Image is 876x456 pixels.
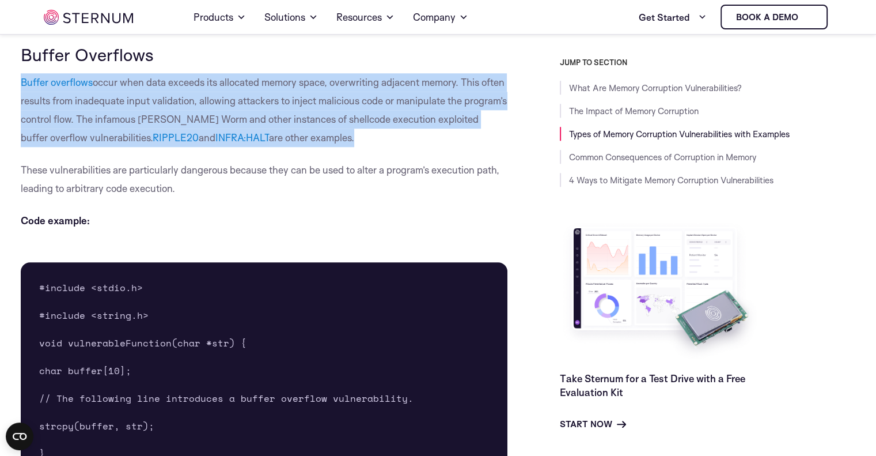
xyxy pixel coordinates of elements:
span: void vulnerableFunction(char *str) { [39,336,247,350]
a: Get Started [639,6,707,29]
img: sternum iot [44,10,133,25]
a: Book a demo [720,5,828,29]
span: are other examples. [269,131,354,144]
span: and [199,131,215,144]
a: Company [413,1,468,33]
b: Code example: [21,214,90,227]
a: 4 Ways to Mitigate Memory Corruption Vulnerabilities [569,175,773,186]
a: Products [194,1,246,33]
button: Open CMP widget [6,423,33,450]
img: Take Sternum for a Test Drive with a Free Evaluation Kit [560,219,761,363]
a: The Impact of Memory Corruption [569,105,699,116]
span: char buffer[10]; [39,364,131,378]
h3: JUMP TO SECTION [560,58,856,67]
a: Buffer overflows [21,76,93,88]
a: Take Sternum for a Test Drive with a Free Evaluation Kit [560,372,745,398]
a: Common Consequences of Corruption in Memory [569,152,756,163]
a: INFRA:HALT [215,131,269,144]
a: What Are Memory Corruption Vulnerabilities? [569,82,742,93]
a: Solutions [264,1,318,33]
span: These vulnerabilities are particularly dangerous because they can be used to alter a program’s ex... [21,164,499,194]
a: RIPPLE20 [153,131,199,144]
a: Types of Memory Corruption Vulnerabilities with Examples [569,129,790,140]
span: occur when data exceeds its allocated memory space, overwriting adjacent memory. This often resul... [21,76,507,144]
span: #include <stdio.h> [39,281,143,295]
img: sternum iot [803,13,812,22]
span: #include <string.h> [39,308,149,322]
span: Buffer Overflows [21,44,154,65]
a: Resources [336,1,395,33]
